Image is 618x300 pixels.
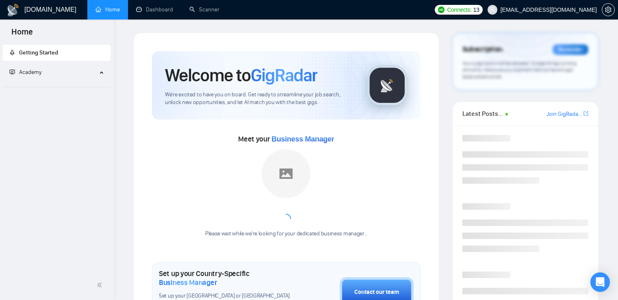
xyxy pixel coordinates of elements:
span: Academy [9,69,41,76]
a: dashboardDashboard [136,6,173,13]
span: GigRadar [251,64,317,86]
span: Getting Started [19,49,58,56]
span: 13 [473,5,479,14]
span: double-left [97,281,105,289]
div: Reminder [553,44,588,55]
img: gigradar-logo.png [367,65,408,106]
img: logo [7,4,20,17]
h1: Set up your Country-Specific [159,269,299,287]
span: setting [602,7,614,13]
span: loading [280,213,293,226]
span: Subscription [462,43,503,57]
span: Connects: [447,5,471,14]
div: Open Intercom Messenger [590,272,610,292]
img: placeholder.png [262,149,310,198]
span: Academy [19,69,41,76]
div: Please wait while we're looking for your dedicated business manager... [200,230,372,238]
span: We're excited to have you on board. Get ready to streamline your job search, unlock new opportuni... [165,91,354,107]
img: upwork-logo.png [438,7,445,13]
button: setting [602,3,615,16]
span: user [490,7,495,13]
a: setting [602,7,615,13]
span: fund-projection-screen [9,69,15,75]
a: Join GigRadar Slack Community [546,110,582,119]
div: Contact our team [354,288,399,297]
a: export [583,110,588,117]
span: Meet your [238,135,334,143]
span: Your subscription will be renewed. To keep things running smoothly, make sure your payment method... [462,60,577,80]
span: Business Manager [159,278,217,287]
span: Home [5,26,39,43]
span: rocket [9,50,15,55]
li: Academy Homepage [3,84,111,89]
li: Getting Started [3,45,111,61]
span: Latest Posts from the GigRadar Community [462,109,503,119]
h1: Welcome to [165,64,317,86]
span: Business Manager [271,135,334,143]
a: homeHome [95,6,120,13]
a: searchScanner [189,6,219,13]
